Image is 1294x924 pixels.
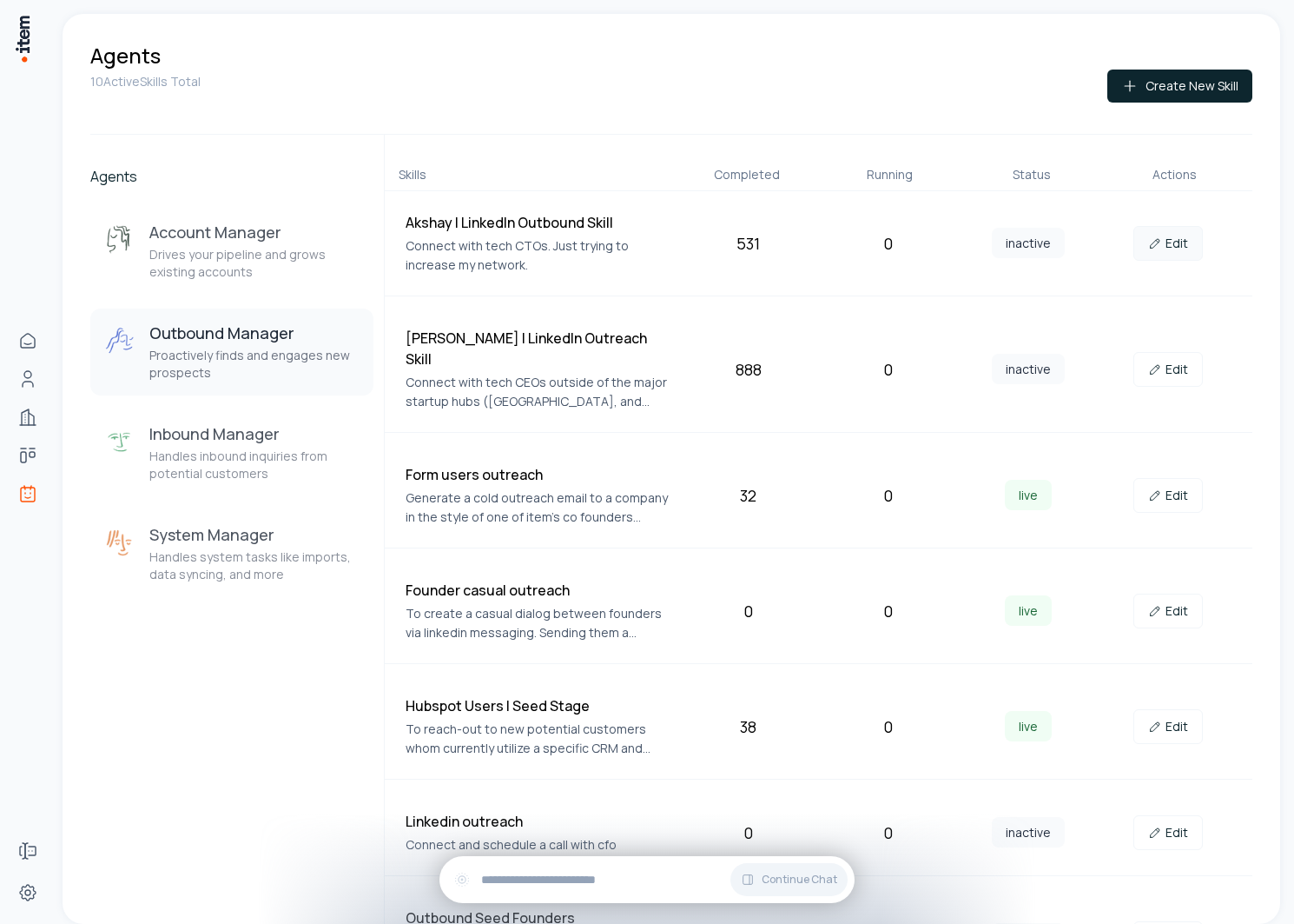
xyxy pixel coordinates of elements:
p: 10 Active Skills Total [90,73,201,90]
h4: Linkedin outreach [406,811,672,832]
a: deals [10,438,45,473]
h4: Hubspot Users | Seed Stage [406,695,672,716]
div: Running [825,166,954,183]
h3: Outbound Manager [149,322,360,343]
a: Home [10,323,45,358]
span: inactive [992,354,1065,384]
img: Outbound Manager [104,326,135,357]
div: 0 [825,599,951,623]
img: Account Manager [104,225,135,256]
img: System Manager [104,528,135,559]
img: Item Brain Logo [14,14,31,63]
p: Connect with tech CEOs outside of the major startup hubs ([GEOGRAPHIC_DATA], and [GEOGRAPHIC_DATA... [406,373,672,411]
a: Companies [10,400,45,435]
span: inactive [992,228,1065,258]
span: live [1005,595,1052,626]
div: 0 [825,231,951,256]
div: 888 [685,357,811,382]
div: 0 [825,357,951,382]
p: Generate a cold outreach email to a company in the style of one of item’s co founders [PERSON_NAM... [406,489,672,527]
div: Actions [1110,166,1238,183]
div: 0 [825,483,951,508]
a: Edit [1133,478,1203,513]
p: To reach-out to new potential customers whom currently utilize a specific CRM and incentive them ... [406,720,672,758]
a: Edit [1133,352,1203,387]
div: 531 [685,231,811,256]
p: Drives your pipeline and grows existing accounts [149,246,360,281]
h3: System Manager [149,524,360,545]
p: Proactively finds and engages new prospects [149,347,360,382]
h3: Inbound Manager [149,423,360,444]
h2: Agents [90,166,373,187]
div: Continue Chat [439,856,855,903]
h1: Agents [90,42,161,70]
div: Skills [399,166,670,183]
a: Settings [10,875,45,910]
span: live [1005,711,1052,741]
button: Account ManagerAccount ManagerDrives your pipeline and grows existing accounts [90,208,373,295]
p: Handles system tasks like imports, data syncing, and more [149,548,360,583]
h4: Akshay | LinkedIn Outbound Skill [406,212,672,233]
div: 0 [685,599,811,623]
div: 38 [685,715,811,739]
button: Outbound ManagerOutbound ManagerProactively finds and engages new prospects [90,309,373,396]
h3: Account Manager [149,222,360,243]
h4: [PERSON_NAME] | LinkedIn Outreach Skill [406,328,672,369]
a: Edit [1133,709,1203,744]
a: Agents [10,476,45,511]
p: Connect and schedule a call with cfo [406,835,672,854]
button: Inbound ManagerInbound ManagerHandles inbound inquiries from potential customers [90,409,373,496]
h4: Founder casual outreach [406,580,672,601]
div: 0 [685,821,811,845]
p: To create a casual dialog between founders via linkedin messaging. Sending them a business casual... [406,604,672,642]
a: Edit [1133,226,1203,261]
a: Forms [10,834,45,868]
img: Inbound Manager [104,427,135,458]
div: Completed [683,166,811,183]
div: 0 [825,821,951,845]
a: Edit [1133,594,1203,628]
button: System ManagerSystem ManagerHandles system tasks like imports, data syncing, and more [90,510,373,597]
div: 32 [685,483,811,508]
p: Handles inbound inquiries from potential customers [149,448,360,482]
a: Edit [1133,815,1203,850]
span: live [1005,480,1052,510]
a: Contacts [10,362,45,396]
div: Status [967,166,1096,183]
span: inactive [992,817,1065,848]
button: Create New Skill [1107,70,1252,103]
div: 0 [825,715,951,739]
span: Continue Chat [762,873,837,887]
p: Connect with tech CTOs. Just trying to increase my network. [406,236,672,275]
h4: Form users outreach [406,464,672,485]
button: Continue Chat [730,863,848,896]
